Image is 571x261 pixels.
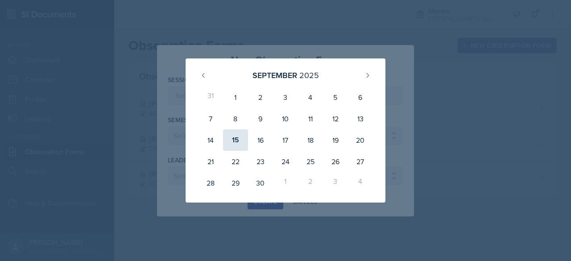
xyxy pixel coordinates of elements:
div: 21 [198,151,223,172]
div: 24 [273,151,298,172]
div: 13 [348,108,373,129]
div: 17 [273,129,298,151]
div: 25 [298,151,323,172]
div: 5 [323,87,348,108]
div: 7 [198,108,223,129]
div: 11 [298,108,323,129]
div: 2 [298,172,323,194]
div: 23 [248,151,273,172]
div: 28 [198,172,223,194]
div: 14 [198,129,223,151]
div: September [252,69,297,81]
div: 19 [323,129,348,151]
div: 4 [298,87,323,108]
div: 2 [248,87,273,108]
div: 8 [223,108,248,129]
div: 18 [298,129,323,151]
div: 27 [348,151,373,172]
div: 1 [273,172,298,194]
div: 4 [348,172,373,194]
div: 3 [273,87,298,108]
div: 26 [323,151,348,172]
div: 31 [198,87,223,108]
div: 16 [248,129,273,151]
div: 15 [223,129,248,151]
div: 2025 [299,69,319,81]
div: 29 [223,172,248,194]
div: 10 [273,108,298,129]
div: 3 [323,172,348,194]
div: 30 [248,172,273,194]
div: 12 [323,108,348,129]
div: 9 [248,108,273,129]
div: 22 [223,151,248,172]
div: 1 [223,87,248,108]
div: 20 [348,129,373,151]
div: 6 [348,87,373,108]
